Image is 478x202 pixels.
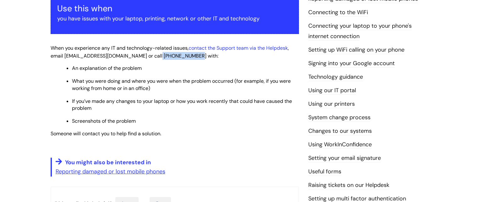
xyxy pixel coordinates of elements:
a: Using our printers [308,100,355,108]
a: Technology guidance [308,73,363,81]
span: What you were doing and where you were when the problem occurred (for example, if you were workin... [72,78,291,91]
span: Screenshots of the problem [72,118,136,124]
span: You might also be interested in [65,159,151,166]
a: Signing into your Google account [308,59,395,68]
a: Connecting your laptop to your phone's internet connection [308,22,412,40]
a: Setting up WiFi calling on your phone [308,46,404,54]
a: Using WorkInConfidence [308,141,372,149]
a: Reporting damaged or lost mobile phones [56,168,165,175]
a: System change process [308,114,371,122]
a: Raising tickets on our Helpdesk [308,181,389,189]
a: contact the Support team via the Helpdesk [189,45,288,51]
a: Connecting to the WiFi [308,8,368,17]
h3: Use this when [57,3,292,14]
a: Changes to our systems [308,127,372,135]
a: Useful forms [308,168,341,176]
span: When you experience any IT and technology-related issues, , email [EMAIL_ADDRESS][DOMAIN_NAME] or... [51,45,289,59]
a: Setting your email signature [308,154,381,162]
span: Someone will contact you to help find a solution. [51,130,161,137]
a: Using our IT portal [308,87,356,95]
p: you have issues with your laptop, printing, network or other IT and technology [57,14,292,24]
span: An explanation of the problem [72,65,142,71]
span: If you’ve made any changes to your laptop or how you work recently that could have caused the pro... [72,98,292,111]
